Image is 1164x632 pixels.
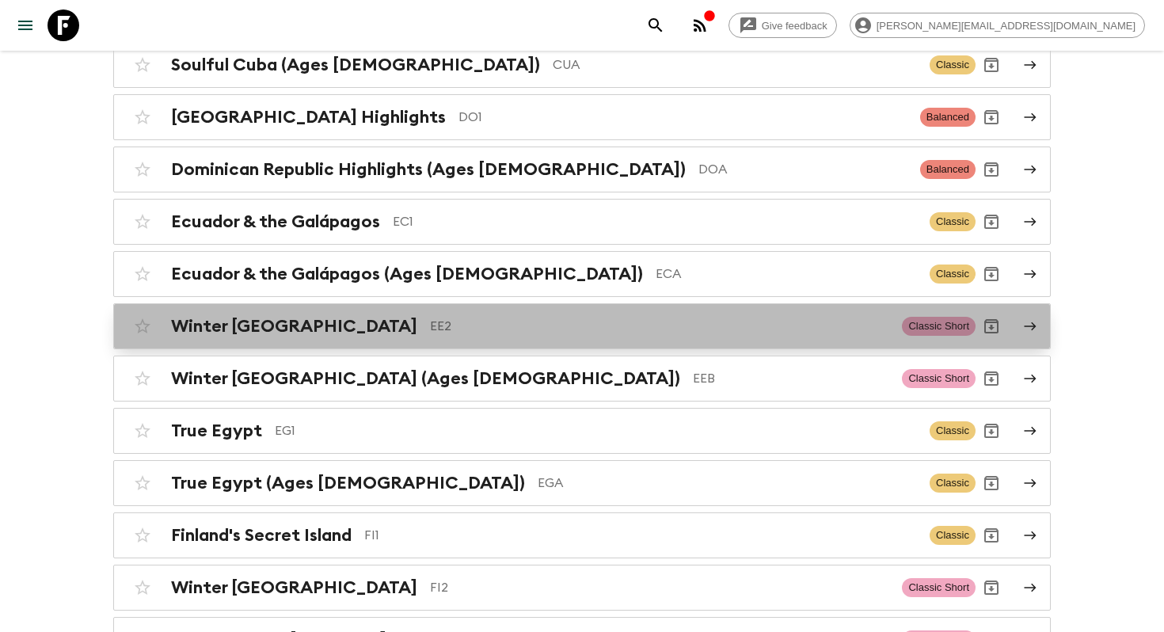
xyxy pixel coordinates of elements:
[113,460,1051,506] a: True Egypt (Ages [DEMOGRAPHIC_DATA])EGAClassicArchive
[976,49,1007,81] button: Archive
[171,159,686,180] h2: Dominican Republic Highlights (Ages [DEMOGRAPHIC_DATA])
[171,525,352,546] h2: Finland's Secret Island
[393,212,917,231] p: EC1
[693,369,889,388] p: EEB
[930,265,976,284] span: Classic
[976,572,1007,603] button: Archive
[113,408,1051,454] a: True EgyptEG1ClassicArchive
[976,258,1007,290] button: Archive
[364,526,917,545] p: FI1
[930,421,976,440] span: Classic
[275,421,917,440] p: EG1
[930,212,976,231] span: Classic
[850,13,1145,38] div: [PERSON_NAME][EMAIL_ADDRESS][DOMAIN_NAME]
[920,160,976,179] span: Balanced
[113,94,1051,140] a: [GEOGRAPHIC_DATA] HighlightsDO1BalancedArchive
[976,520,1007,551] button: Archive
[113,356,1051,402] a: Winter [GEOGRAPHIC_DATA] (Ages [DEMOGRAPHIC_DATA])EEBClassic ShortArchive
[171,211,380,232] h2: Ecuador & the Galápagos
[113,303,1051,349] a: Winter [GEOGRAPHIC_DATA]EE2Classic ShortArchive
[171,577,417,598] h2: Winter [GEOGRAPHIC_DATA]
[171,55,540,75] h2: Soulful Cuba (Ages [DEMOGRAPHIC_DATA])
[458,108,907,127] p: DO1
[976,363,1007,394] button: Archive
[430,578,889,597] p: FI2
[930,55,976,74] span: Classic
[171,473,525,493] h2: True Egypt (Ages [DEMOGRAPHIC_DATA])
[930,526,976,545] span: Classic
[976,101,1007,133] button: Archive
[171,421,262,441] h2: True Egypt
[976,154,1007,185] button: Archive
[113,42,1051,88] a: Soulful Cuba (Ages [DEMOGRAPHIC_DATA])CUAClassicArchive
[113,565,1051,611] a: Winter [GEOGRAPHIC_DATA]FI2Classic ShortArchive
[920,108,976,127] span: Balanced
[113,199,1051,245] a: Ecuador & the GalápagosEC1ClassicArchive
[171,107,446,128] h2: [GEOGRAPHIC_DATA] Highlights
[902,369,976,388] span: Classic Short
[171,316,417,337] h2: Winter [GEOGRAPHIC_DATA]
[538,474,917,493] p: EGA
[113,147,1051,192] a: Dominican Republic Highlights (Ages [DEMOGRAPHIC_DATA])DOABalancedArchive
[553,55,917,74] p: CUA
[640,10,671,41] button: search adventures
[171,264,643,284] h2: Ecuador & the Galápagos (Ages [DEMOGRAPHIC_DATA])
[976,206,1007,238] button: Archive
[430,317,889,336] p: EE2
[902,317,976,336] span: Classic Short
[698,160,907,179] p: DOA
[171,368,680,389] h2: Winter [GEOGRAPHIC_DATA] (Ages [DEMOGRAPHIC_DATA])
[902,578,976,597] span: Classic Short
[976,310,1007,342] button: Archive
[728,13,837,38] a: Give feedback
[930,474,976,493] span: Classic
[113,512,1051,558] a: Finland's Secret IslandFI1ClassicArchive
[656,265,917,284] p: ECA
[10,10,41,41] button: menu
[113,251,1051,297] a: Ecuador & the Galápagos (Ages [DEMOGRAPHIC_DATA])ECAClassicArchive
[753,20,836,32] span: Give feedback
[976,467,1007,499] button: Archive
[976,415,1007,447] button: Archive
[868,20,1144,32] span: [PERSON_NAME][EMAIL_ADDRESS][DOMAIN_NAME]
